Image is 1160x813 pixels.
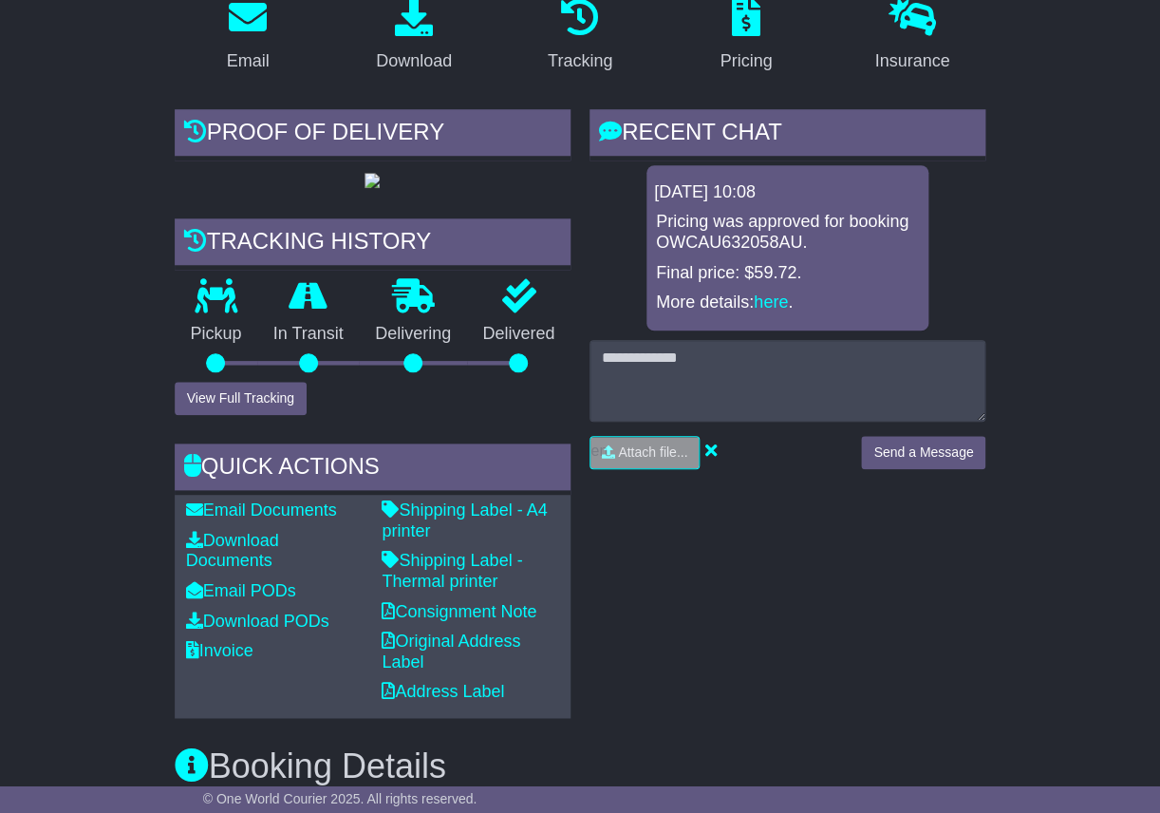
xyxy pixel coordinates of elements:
[175,747,986,785] h3: Booking Details
[175,109,571,161] div: Proof of Delivery
[186,531,279,571] a: Download Documents
[382,501,547,540] a: Shipping Label - A4 printer
[382,632,520,671] a: Original Address Label
[656,263,919,284] p: Final price: $59.72.
[365,173,380,188] img: GetPodImage
[175,382,307,415] button: View Full Tracking
[382,602,536,621] a: Consignment Note
[548,48,612,74] div: Tracking
[203,791,477,806] span: © One World Courier 2025. All rights reserved.
[467,324,571,345] p: Delivered
[186,641,253,660] a: Invoice
[720,48,772,74] div: Pricing
[754,293,788,312] a: here
[186,581,296,600] a: Email PODs
[382,551,522,591] a: Shipping Label - Thermal printer
[175,444,571,495] div: Quick Actions
[874,48,949,74] div: Insurance
[861,436,985,469] button: Send a Message
[175,218,571,270] div: Tracking history
[382,682,504,701] a: Address Label
[227,48,270,74] div: Email
[359,324,466,345] p: Delivering
[186,612,329,631] a: Download PODs
[589,109,985,161] div: RECENT CHAT
[257,324,359,345] p: In Transit
[656,293,919,313] p: More details: .
[376,48,452,74] div: Download
[656,212,919,253] p: Pricing was approved for booking OWCAU632058AU.
[186,501,337,520] a: Email Documents
[654,182,921,203] div: [DATE] 10:08
[175,324,257,345] p: Pickup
